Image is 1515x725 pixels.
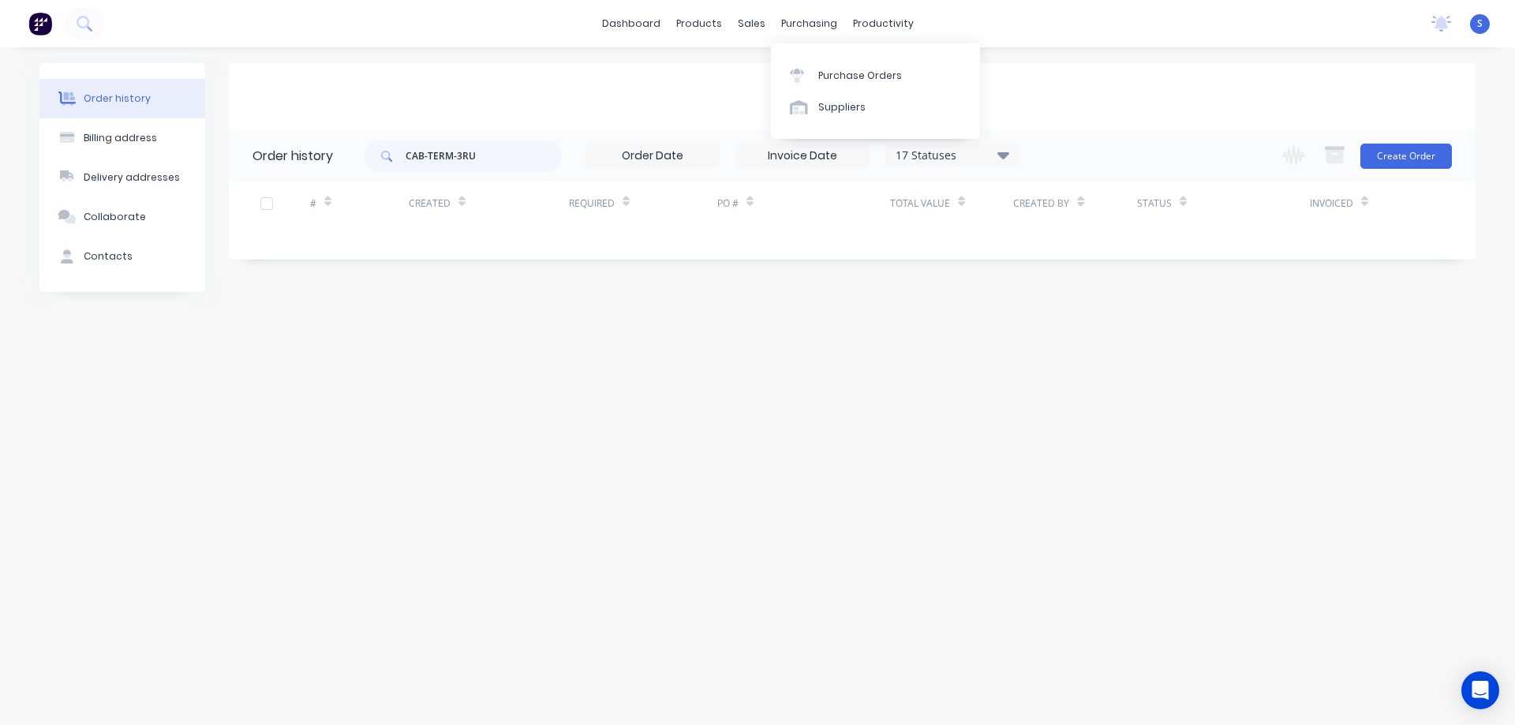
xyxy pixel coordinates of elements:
div: Order history [252,147,333,166]
input: Order Date [586,144,719,168]
div: sales [730,12,773,36]
div: Delivery addresses [84,170,180,185]
div: Purchase Orders [818,69,902,83]
div: Billing address [84,131,157,145]
input: Invoice Date [736,144,869,168]
div: # [310,196,316,211]
button: Contacts [39,237,205,276]
img: Factory [28,12,52,36]
div: productivity [845,12,922,36]
div: Collaborate [84,210,146,224]
div: Created [409,196,451,211]
button: Create Order [1360,144,1452,169]
a: Purchase Orders [771,59,980,91]
div: 17 Statuses [886,147,1019,164]
div: purchasing [773,12,845,36]
div: Required [569,196,615,211]
div: Status [1137,181,1310,225]
button: Delivery addresses [39,158,205,197]
div: PO # [717,196,739,211]
a: Suppliers [771,92,980,123]
div: # [310,181,409,225]
div: Created By [1013,181,1136,225]
button: Collaborate [39,197,205,237]
div: Created By [1013,196,1069,211]
div: Suppliers [818,100,866,114]
div: Total Value [890,181,1013,225]
div: PO # [717,181,890,225]
button: Billing address [39,118,205,158]
div: Order history [84,92,151,106]
div: Invoiced [1310,181,1408,225]
div: Contacts [84,249,133,263]
div: Created [409,181,569,225]
a: dashboard [594,12,668,36]
div: Status [1137,196,1172,211]
button: Order history [39,79,205,118]
div: Open Intercom Messenger [1461,671,1499,709]
div: Total Value [890,196,950,211]
div: Invoiced [1310,196,1353,211]
div: products [668,12,730,36]
div: Required [569,181,717,225]
span: S [1477,17,1483,31]
input: Search... [406,140,562,172]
